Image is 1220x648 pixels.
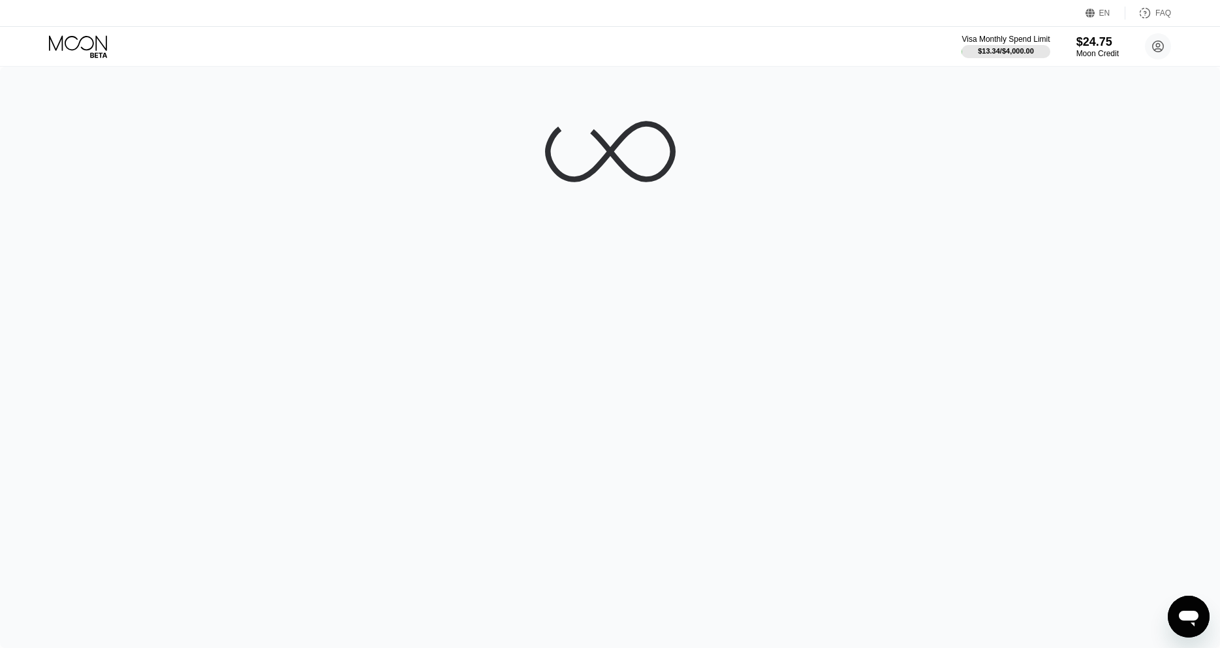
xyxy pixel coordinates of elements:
[1099,8,1110,18] div: EN
[978,47,1034,55] div: $13.34 / $4,000.00
[1168,596,1210,638] iframe: Mesajlaşma penceresini başlatma düğmesi
[962,35,1050,58] div: Visa Monthly Spend Limit$13.34/$4,000.00
[962,35,1050,44] div: Visa Monthly Spend Limit
[1076,35,1119,58] div: $24.75Moon Credit
[1155,8,1171,18] div: FAQ
[1086,7,1125,20] div: EN
[1076,35,1119,49] div: $24.75
[1125,7,1171,20] div: FAQ
[1076,49,1119,58] div: Moon Credit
